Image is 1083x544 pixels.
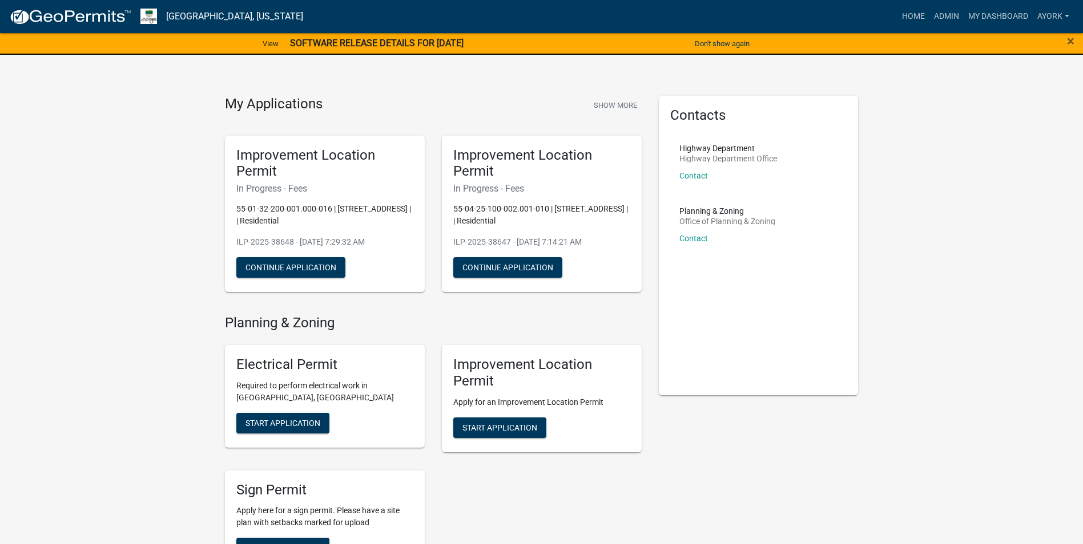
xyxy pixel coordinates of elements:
p: Apply for an Improvement Location Permit [453,396,630,408]
h6: In Progress - Fees [236,183,413,194]
h5: Sign Permit [236,482,413,498]
p: 55-04-25-100-002.001-010 | [STREET_ADDRESS] | | Residential [453,203,630,227]
button: Don't show again [690,34,754,53]
h4: Planning & Zoning [225,315,642,331]
button: Show More [589,96,642,115]
a: Admin [929,6,964,27]
a: Contact [679,171,708,180]
a: Contact [679,234,708,243]
h4: My Applications [225,96,323,113]
h5: Improvement Location Permit [453,147,630,180]
a: ayork [1033,6,1074,27]
p: Highway Department [679,144,777,152]
a: [GEOGRAPHIC_DATA], [US_STATE] [166,7,303,26]
button: Start Application [236,413,329,433]
a: My Dashboard [964,6,1033,27]
span: Start Application [245,418,320,427]
h5: Electrical Permit [236,356,413,373]
p: ILP-2025-38647 - [DATE] 7:14:21 AM [453,236,630,248]
h5: Contacts [670,107,847,124]
a: Home [897,6,929,27]
p: ILP-2025-38648 - [DATE] 7:29:32 AM [236,236,413,248]
button: Start Application [453,417,546,438]
strong: SOFTWARE RELEASE DETAILS FOR [DATE] [290,38,464,48]
button: Continue Application [453,257,562,278]
span: × [1067,33,1074,49]
h5: Improvement Location Permit [453,356,630,389]
p: Planning & Zoning [679,207,775,215]
p: Highway Department Office [679,155,777,163]
span: Start Application [462,423,537,432]
h6: In Progress - Fees [453,183,630,194]
img: Morgan County, Indiana [140,9,157,24]
button: Close [1067,34,1074,48]
p: Required to perform electrical work in [GEOGRAPHIC_DATA], [GEOGRAPHIC_DATA] [236,380,413,404]
h5: Improvement Location Permit [236,147,413,180]
button: Continue Application [236,257,345,278]
p: Apply here for a sign permit. Please have a site plan with setbacks marked for upload [236,505,413,529]
p: 55-01-32-200-001.000-016 | [STREET_ADDRESS] | | Residential [236,203,413,227]
a: View [258,34,283,53]
p: Office of Planning & Zoning [679,217,775,225]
